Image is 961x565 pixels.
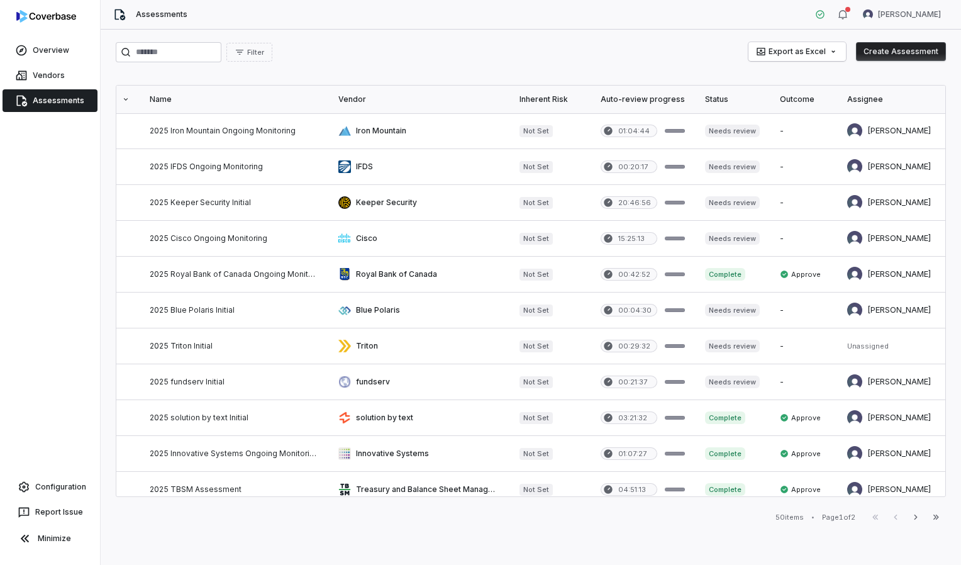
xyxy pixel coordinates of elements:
[775,513,804,522] div: 50 items
[150,94,318,104] div: Name
[847,303,862,318] img: Esther Barreto avatar
[847,159,862,174] img: Meghan Paonessa avatar
[770,113,837,149] td: -
[770,328,837,364] td: -
[748,42,846,61] button: Export as Excel
[847,231,862,246] img: Meghan Paonessa avatar
[847,374,862,389] img: Esther Barreto avatar
[847,123,862,138] img: Meghan Paonessa avatar
[770,149,837,185] td: -
[705,94,760,104] div: Status
[247,48,264,57] span: Filter
[847,482,862,497] img: Meghan Paonessa avatar
[847,94,931,104] div: Assignee
[519,94,580,104] div: Inherent Risk
[3,39,97,62] a: Overview
[811,513,814,522] div: •
[16,10,76,23] img: logo-D7KZi-bG.svg
[855,5,948,24] button: Meghan Paonessa avatar[PERSON_NAME]
[770,293,837,328] td: -
[847,267,862,282] img: Meghan Paonessa avatar
[3,64,97,87] a: Vendors
[847,195,862,210] img: Esther Barreto avatar
[780,94,827,104] div: Outcome
[822,513,855,522] div: Page 1 of 2
[601,94,685,104] div: Auto-review progress
[770,185,837,221] td: -
[136,9,187,20] span: Assessments
[5,501,95,523] button: Report Issue
[856,42,946,61] button: Create Assessment
[847,410,862,425] img: Esther Barreto avatar
[863,9,873,20] img: Meghan Paonessa avatar
[3,89,97,112] a: Assessments
[878,9,941,20] span: [PERSON_NAME]
[770,221,837,257] td: -
[5,476,95,498] a: Configuration
[226,43,272,62] button: Filter
[5,526,95,551] button: Minimize
[338,94,499,104] div: Vendor
[770,364,837,400] td: -
[847,446,862,461] img: Meghan Paonessa avatar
